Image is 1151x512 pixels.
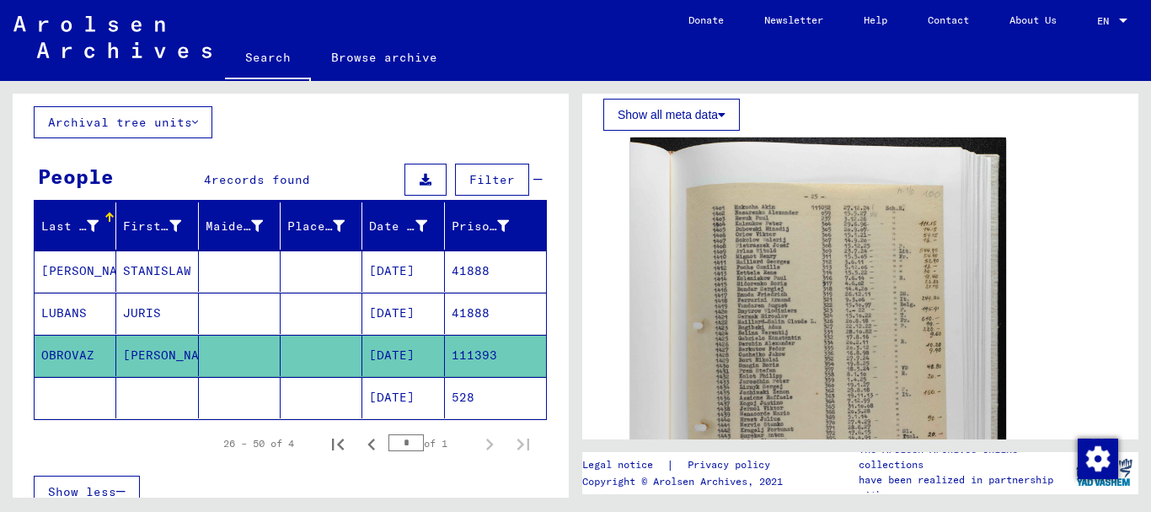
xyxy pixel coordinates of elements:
button: Previous page [355,427,388,461]
a: Privacy policy [674,456,790,474]
span: EN [1097,15,1116,27]
mat-cell: 41888 [445,251,546,292]
mat-cell: STANISLAW [116,251,198,292]
span: 4 [204,172,211,187]
a: Search [225,37,311,81]
a: Browse archive [311,37,458,78]
button: Next page [473,427,506,461]
mat-cell: JURIS [116,293,198,334]
button: First page [321,427,355,461]
mat-cell: [PERSON_NAME] [116,335,198,376]
span: Filter [469,172,515,187]
mat-header-cell: First Name [116,202,198,250]
mat-cell: [DATE] [362,251,444,292]
p: have been realized in partnership with [859,472,1069,503]
div: Maiden Name [206,218,263,235]
div: Last Name [41,218,99,235]
div: Change consent [1077,438,1117,478]
mat-cell: 41888 [445,293,546,334]
mat-header-cell: Date of Birth [362,202,444,250]
img: yv_logo.png [1073,451,1136,493]
div: | [582,456,790,474]
p: The Arolsen Archives online collections [859,442,1069,472]
mat-cell: 528 [445,377,546,418]
mat-cell: [DATE] [362,377,444,418]
span: Show less [48,484,116,499]
button: Show less [34,476,140,508]
div: 26 – 50 of 4 [223,436,294,451]
div: Place of Birth [287,213,366,240]
div: Last Name [41,213,120,240]
img: Change consent [1078,439,1118,479]
div: Prisoner # [452,218,509,235]
mat-cell: OBROVAZ [35,335,116,376]
img: Arolsen_neg.svg [13,16,211,58]
div: Date of Birth [369,218,426,235]
span: records found [211,172,310,187]
button: Show all meta data [603,99,740,131]
mat-cell: 111393 [445,335,546,376]
mat-header-cell: Prisoner # [445,202,546,250]
div: Maiden Name [206,213,284,240]
div: Place of Birth [287,218,345,235]
div: First Name [123,218,180,235]
mat-cell: [PERSON_NAME] [35,251,116,292]
mat-cell: [DATE] [362,335,444,376]
div: People [38,161,114,191]
div: Date of Birth [369,213,447,240]
mat-cell: [DATE] [362,293,444,334]
button: Filter [455,164,529,196]
div: of 1 [388,435,473,451]
mat-header-cell: Last Name [35,202,116,250]
mat-cell: LUBANS [35,293,116,334]
a: Legal notice [582,456,667,474]
mat-header-cell: Maiden Name [199,202,281,250]
button: Last page [506,427,540,461]
mat-header-cell: Place of Birth [281,202,362,250]
p: Copyright © Arolsen Archives, 2021 [582,474,790,489]
div: Prisoner # [452,213,530,240]
div: First Name [123,213,201,240]
button: Archival tree units [34,106,212,138]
